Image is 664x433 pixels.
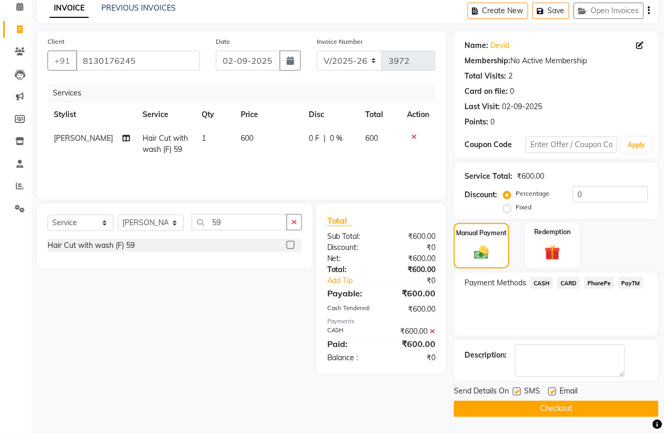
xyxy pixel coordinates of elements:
[216,37,230,46] label: Date
[382,287,444,300] div: ₹600.00
[516,203,532,212] label: Fixed
[464,277,526,288] span: Payment Methods
[464,71,506,82] div: Total Visits:
[622,137,652,153] button: Apply
[454,386,509,399] span: Send Details On
[101,3,176,13] a: PREVIOUS INVOICES
[464,139,526,150] div: Coupon Code
[510,86,514,97] div: 0
[317,37,363,46] label: Invoice Number
[508,71,513,82] div: 2
[327,317,435,326] div: Payments
[464,189,497,200] div: Discount:
[49,83,443,103] div: Services
[502,101,542,112] div: 02-09-2025
[319,304,382,315] div: Cash Tendered:
[490,40,509,51] a: Devid
[454,401,659,417] button: Checkout
[359,103,401,127] th: Total
[330,133,343,144] span: 0 %
[401,103,435,127] th: Action
[464,55,648,66] div: No Active Membership
[48,240,135,251] div: Hair Cut with wash (F) 59
[192,214,287,230] input: Search or Scan
[382,253,444,264] div: ₹600.00
[48,37,64,46] label: Client
[54,133,113,143] span: [PERSON_NAME]
[557,277,580,289] span: CARD
[319,275,392,286] a: Add Tip
[530,277,553,289] span: CASH
[526,137,618,153] input: Enter Offer / Coupon Code
[202,133,206,143] span: 1
[464,55,510,66] div: Membership:
[136,103,195,127] th: Service
[464,40,488,51] div: Name:
[533,3,570,19] button: Save
[241,133,253,143] span: 600
[464,171,513,182] div: Service Total:
[464,86,508,97] div: Card on file:
[470,244,494,261] img: _cash.svg
[365,133,378,143] span: 600
[382,352,444,363] div: ₹0
[382,264,444,275] div: ₹600.00
[584,277,614,289] span: PhonePe
[534,227,571,237] label: Redemption
[382,326,444,337] div: ₹600.00
[234,103,302,127] th: Price
[319,326,382,337] div: CASH
[464,117,488,128] div: Points:
[319,338,382,350] div: Paid:
[324,133,326,144] span: |
[464,350,507,361] div: Description:
[382,304,444,315] div: ₹600.00
[319,242,382,253] div: Discount:
[464,101,500,112] div: Last Visit:
[48,103,136,127] th: Stylist
[619,277,644,289] span: PayTM
[457,228,507,238] label: Manual Payment
[319,253,382,264] div: Net:
[319,352,382,363] div: Balance :
[382,242,444,253] div: ₹0
[468,3,528,19] button: Create New
[574,3,644,19] button: Open Invoices
[143,133,188,154] span: Hair Cut with wash (F) 59
[319,264,382,275] div: Total:
[327,215,352,226] span: Total
[302,103,359,127] th: Disc
[382,338,444,350] div: ₹600.00
[524,386,540,399] span: SMS
[48,51,77,71] button: +91
[319,231,382,242] div: Sub Total:
[517,171,544,182] div: ₹600.00
[319,287,382,300] div: Payable:
[516,189,549,198] label: Percentage
[540,243,565,263] img: _gift.svg
[559,386,577,399] span: Email
[195,103,234,127] th: Qty
[490,117,495,128] div: 0
[76,51,200,71] input: Search by Name/Mobile/Email/Code
[392,275,443,286] div: ₹0
[382,231,444,242] div: ₹600.00
[309,133,319,144] span: 0 F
